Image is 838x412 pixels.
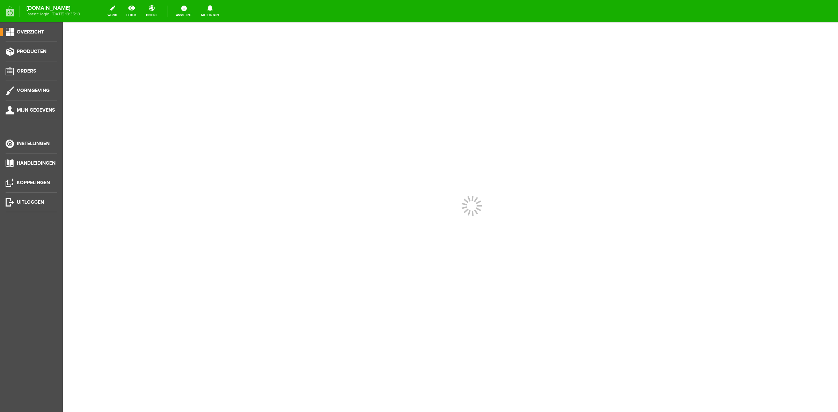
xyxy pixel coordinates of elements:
span: Uitloggen [17,199,44,205]
strong: [DOMAIN_NAME] [27,6,80,10]
span: Handleidingen [17,160,56,166]
a: Assistent [172,3,196,19]
span: Vormgeving [17,88,50,93]
a: Meldingen [197,3,223,19]
span: Mijn gegevens [17,107,55,113]
span: laatste login: [DATE] 19:35:18 [27,12,80,16]
a: wijzig [103,3,121,19]
span: Orders [17,68,36,74]
span: Overzicht [17,29,44,35]
a: online [142,3,162,19]
span: Koppelingen [17,180,50,186]
span: Producten [17,48,46,54]
span: Instellingen [17,141,50,147]
a: bekijk [122,3,141,19]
